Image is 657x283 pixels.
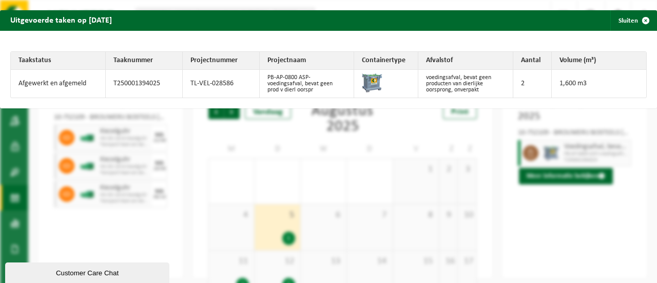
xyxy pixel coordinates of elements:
td: PB-AP-0800 ASP-voedingsafval, bevat geen prod v dierl oorspr [260,70,355,98]
th: Volume (m³) [552,52,647,70]
td: Afgewerkt en afgemeld [11,70,106,98]
th: Projectnaam [260,52,355,70]
th: Afvalstof [418,52,513,70]
td: 2 [513,70,552,98]
td: voedingsafval, bevat geen producten van dierlijke oorsprong, onverpakt [418,70,513,98]
img: PB-AP-0800-MET-02-01 [362,72,382,93]
td: T250001394025 [106,70,183,98]
th: Containertype [354,52,418,70]
button: Sluiten [610,10,656,31]
td: 1,600 m3 [552,70,647,98]
th: Aantal [513,52,552,70]
th: Projectnummer [183,52,260,70]
td: TL-VEL-028586 [183,70,260,98]
th: Taakstatus [11,52,106,70]
th: Taaknummer [106,52,183,70]
iframe: chat widget [5,260,171,283]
